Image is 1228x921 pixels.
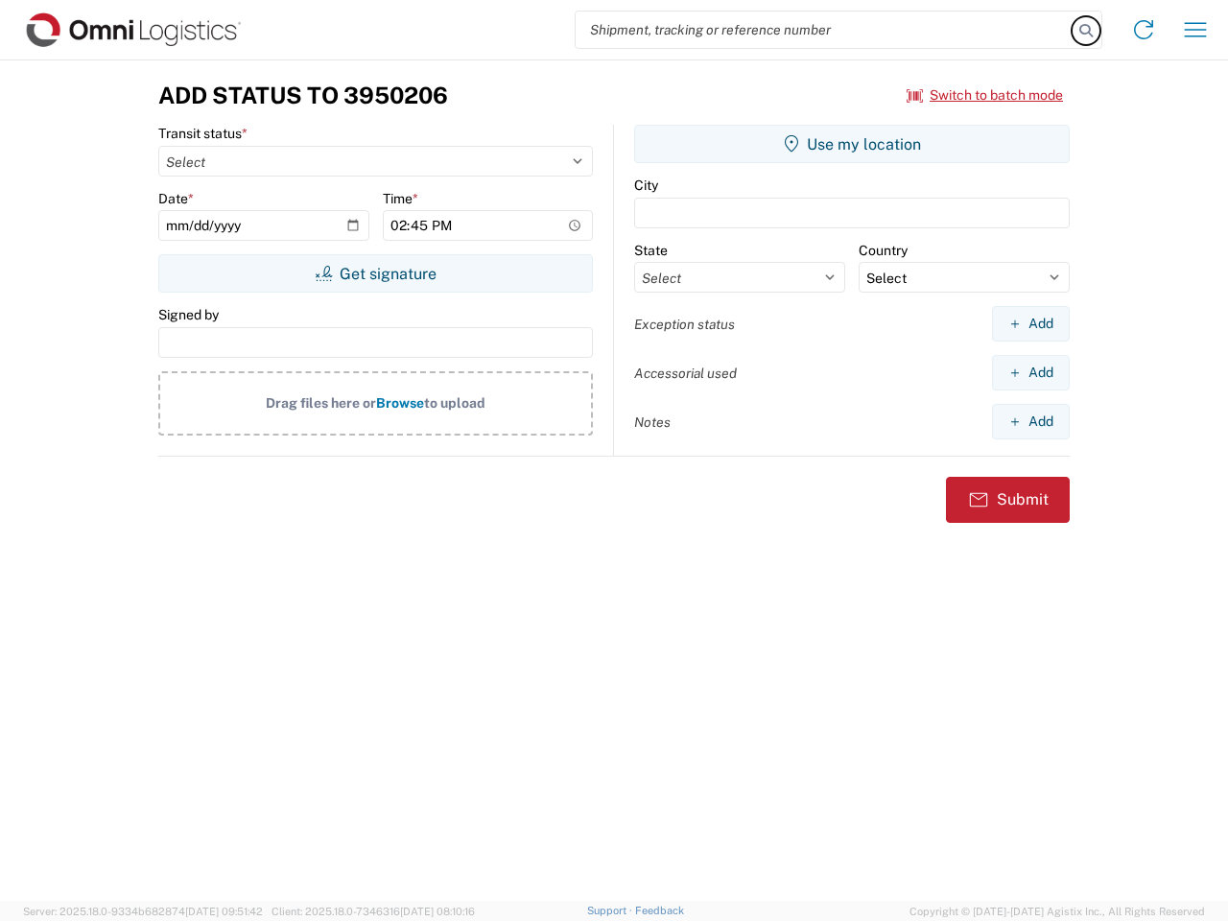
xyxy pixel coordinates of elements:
[158,306,219,323] label: Signed by
[634,125,1070,163] button: Use my location
[576,12,1073,48] input: Shipment, tracking or reference number
[634,413,671,431] label: Notes
[634,365,737,382] label: Accessorial used
[859,242,908,259] label: Country
[634,177,658,194] label: City
[946,477,1070,523] button: Submit
[400,906,475,917] span: [DATE] 08:10:16
[635,905,684,916] a: Feedback
[158,82,448,109] h3: Add Status to 3950206
[587,905,635,916] a: Support
[992,306,1070,342] button: Add
[909,903,1205,920] span: Copyright © [DATE]-[DATE] Agistix Inc., All Rights Reserved
[383,190,418,207] label: Time
[634,316,735,333] label: Exception status
[266,395,376,411] span: Drag files here or
[992,404,1070,439] button: Add
[376,395,424,411] span: Browse
[272,906,475,917] span: Client: 2025.18.0-7346316
[158,190,194,207] label: Date
[23,906,263,917] span: Server: 2025.18.0-9334b682874
[185,906,263,917] span: [DATE] 09:51:42
[907,80,1063,111] button: Switch to batch mode
[992,355,1070,390] button: Add
[634,242,668,259] label: State
[158,254,593,293] button: Get signature
[158,125,248,142] label: Transit status
[424,395,485,411] span: to upload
